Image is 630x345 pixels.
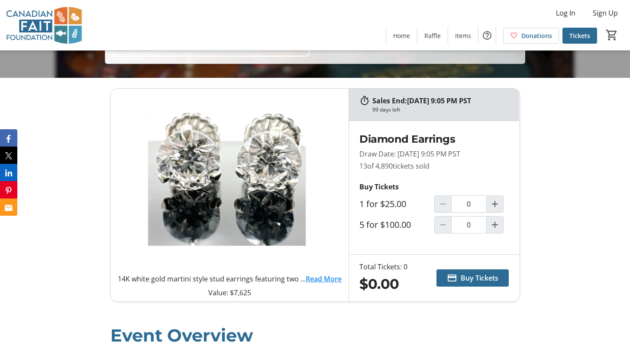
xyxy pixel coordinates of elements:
img: Diamond Earrings [111,89,349,270]
p: Value: $7,625 [118,287,342,298]
a: Read More [306,274,342,284]
button: Buy Tickets [436,269,509,287]
h2: Diamond Earrings [359,131,509,147]
button: Log In [549,6,582,20]
span: Raffle [424,31,441,40]
a: Home [386,28,417,44]
div: Total Tickets: 0 [359,262,407,272]
span: Log In [556,8,575,18]
p: Draw Date: [DATE] 9:05 PM PST [359,149,509,159]
strong: Buy Tickets [359,182,399,192]
div: 99 days left [372,106,400,114]
a: Tickets [562,28,597,44]
span: Donations [521,31,552,40]
img: Canadian FAIT Foundation's Logo [5,3,82,47]
div: $0.00 [359,274,407,294]
span: Items [455,31,471,40]
button: Cart [604,27,620,43]
span: Tickets [569,31,590,40]
span: Buy Tickets [461,273,498,283]
button: Help [478,27,496,44]
button: Sign Up [586,6,625,20]
span: of 4,890 [367,161,393,171]
a: Items [448,28,478,44]
span: [DATE] 9:05 PM PST [407,96,471,105]
label: 1 for $25.00 [359,199,406,209]
label: 5 for $100.00 [359,220,411,230]
span: Home [393,31,410,40]
button: Increment by one [487,196,503,212]
p: 14K white gold martini style stud earrings featuring two HEARTS AND ARROWS round brilliant-cut la... [118,274,306,284]
a: Donations [503,28,559,44]
p: 13 tickets sold [359,161,509,171]
span: Sales End: [372,96,407,105]
button: Increment by one [487,217,503,233]
a: Raffle [417,28,448,44]
span: Sign Up [593,8,618,18]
